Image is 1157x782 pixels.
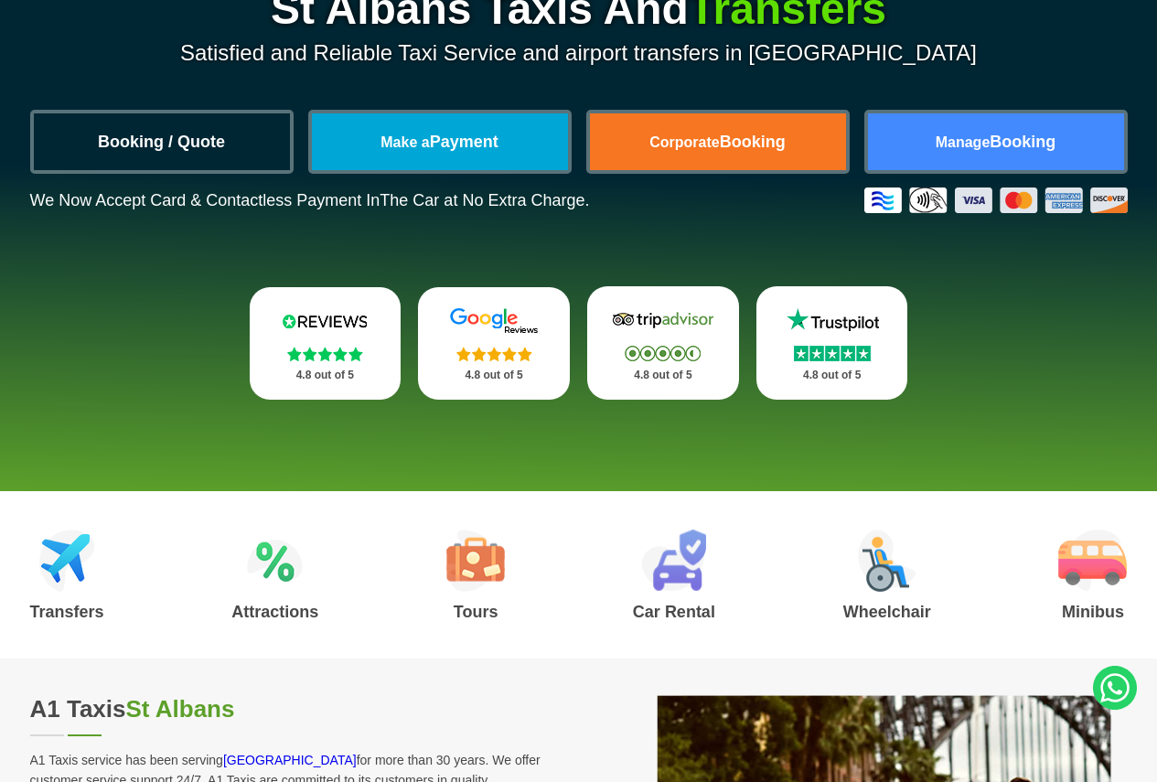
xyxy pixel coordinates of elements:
[1058,530,1127,592] img: Minibus
[590,113,846,170] a: CorporateBooking
[418,287,570,400] a: Google Stars 4.8 out of 5
[608,306,718,334] img: Tripadvisor
[1058,604,1127,620] h3: Minibus
[126,695,235,723] span: St Albans
[247,530,303,592] img: Attractions
[231,604,318,620] h3: Attractions
[380,191,589,209] span: The Car at No Extra Charge.
[625,346,701,361] img: Stars
[312,113,568,170] a: Make aPayment
[446,604,505,620] h3: Tours
[936,134,991,150] span: Manage
[587,286,739,400] a: Tripadvisor Stars 4.8 out of 5
[446,530,505,592] img: Tours
[868,113,1124,170] a: ManageBooking
[843,604,931,620] h3: Wheelchair
[287,347,363,361] img: Stars
[864,187,1128,213] img: Credit And Debit Cards
[270,307,380,335] img: Reviews.io
[223,753,357,767] a: [GEOGRAPHIC_DATA]
[858,530,916,592] img: Wheelchair
[641,530,706,592] img: Car Rental
[30,604,104,620] h3: Transfers
[756,286,908,400] a: Trustpilot Stars 4.8 out of 5
[39,530,95,592] img: Airport Transfers
[439,307,549,335] img: Google
[30,40,1128,66] p: Satisfied and Reliable Taxi Service and airport transfers in [GEOGRAPHIC_DATA]
[777,364,888,387] p: 4.8 out of 5
[777,306,887,334] img: Trustpilot
[649,134,719,150] span: Corporate
[438,364,550,387] p: 4.8 out of 5
[30,695,557,723] h2: A1 Taxis
[633,604,715,620] h3: Car Rental
[380,134,429,150] span: Make a
[270,364,381,387] p: 4.8 out of 5
[34,113,290,170] a: Booking / Quote
[250,287,402,400] a: Reviews.io Stars 4.8 out of 5
[794,346,871,361] img: Stars
[607,364,719,387] p: 4.8 out of 5
[456,347,532,361] img: Stars
[30,191,590,210] p: We Now Accept Card & Contactless Payment In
